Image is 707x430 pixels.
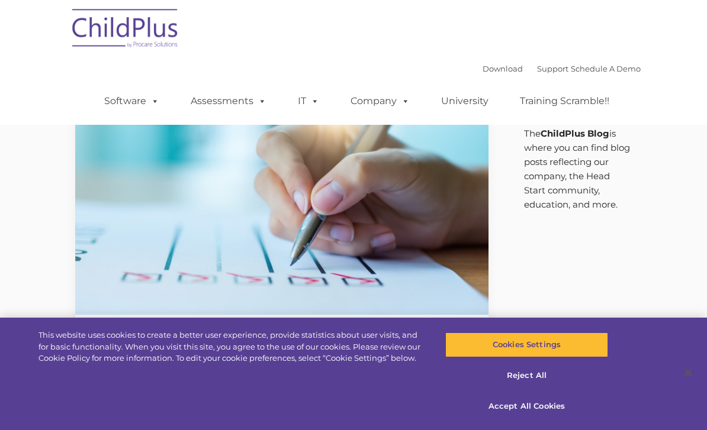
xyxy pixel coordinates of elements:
p: The is where you can find blog posts reflecting our company, the Head Start community, education,... [524,127,632,212]
button: Accept All Cookies [445,393,608,418]
a: Schedule A Demo [571,64,641,73]
a: Assessments [179,89,278,113]
button: Reject All [445,363,608,388]
a: Software [92,89,171,113]
a: Training Scramble!! [508,89,621,113]
a: University [429,89,500,113]
button: Close [675,360,701,386]
strong: ChildPlus Blog [541,128,609,139]
img: ChildPlus by Procare Solutions [66,1,185,60]
a: Support [537,64,568,73]
font: | [483,64,641,73]
img: Efficiency Boost: ChildPlus Online's Enhanced Family Pre-Application Process - Streamlining Appli... [75,83,489,315]
a: Download [483,64,523,73]
a: IT [286,89,331,113]
a: Company [339,89,422,113]
button: Cookies Settings [445,332,608,357]
div: This website uses cookies to create a better user experience, provide statistics about user visit... [38,329,424,364]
